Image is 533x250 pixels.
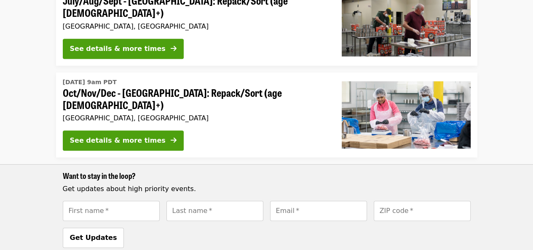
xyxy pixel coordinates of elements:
[70,234,117,242] span: Get Updates
[70,136,166,146] div: See details & more times
[374,201,471,221] input: [object Object]
[63,228,124,248] button: Get Updates
[63,170,136,181] span: Want to stay in the loop?
[63,87,328,111] span: Oct/Nov/Dec - [GEOGRAPHIC_DATA]: Repack/Sort (age [DEMOGRAPHIC_DATA]+)
[63,114,328,122] div: [GEOGRAPHIC_DATA], [GEOGRAPHIC_DATA]
[270,201,367,221] input: [object Object]
[63,78,117,87] time: [DATE] 9am PDT
[63,39,184,59] button: See details & more times
[63,201,160,221] input: [object Object]
[166,201,263,221] input: [object Object]
[171,45,177,53] i: arrow-right icon
[56,72,477,158] a: See details for "Oct/Nov/Dec - Beaverton: Repack/Sort (age 10+)"
[63,185,196,193] span: Get updates about high priority events.
[342,81,471,149] img: Oct/Nov/Dec - Beaverton: Repack/Sort (age 10+) organized by Oregon Food Bank
[63,22,328,30] div: [GEOGRAPHIC_DATA], [GEOGRAPHIC_DATA]
[63,130,184,151] button: See details & more times
[70,44,166,54] div: See details & more times
[171,136,177,144] i: arrow-right icon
